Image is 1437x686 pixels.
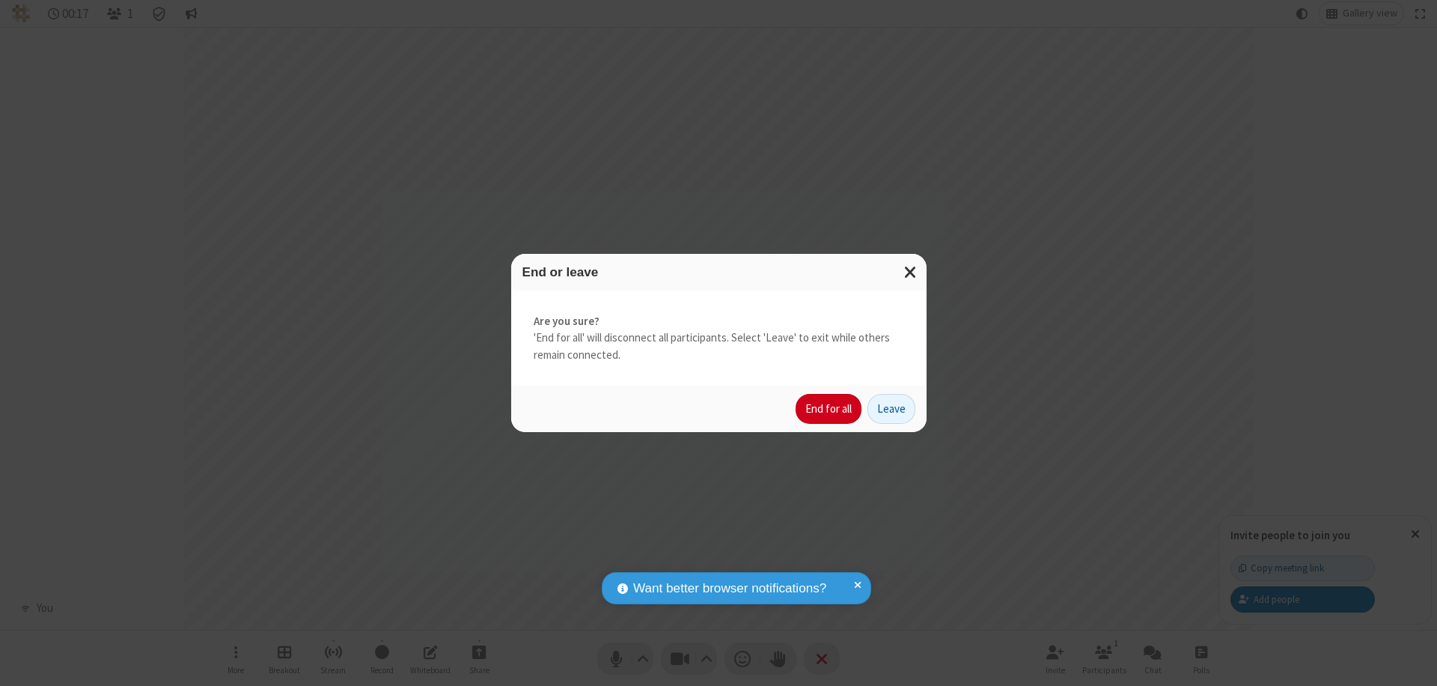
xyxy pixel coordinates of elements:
span: Want better browser notifications? [633,579,826,598]
h3: End or leave [522,265,915,279]
button: Close modal [895,254,927,291]
strong: Are you sure? [534,313,904,330]
button: End for all [796,394,861,424]
button: Leave [867,394,915,424]
div: 'End for all' will disconnect all participants. Select 'Leave' to exit while others remain connec... [511,291,927,386]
